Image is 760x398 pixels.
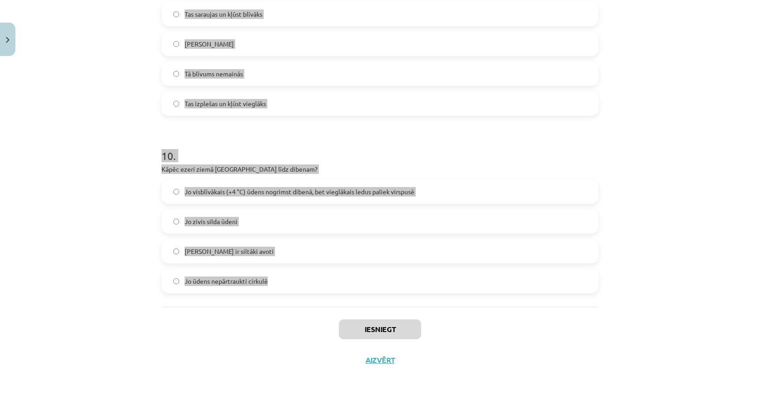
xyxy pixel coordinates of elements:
span: Tas izplešas un kļūst vieglāks [185,99,266,108]
img: icon-close-lesson-0947bae3869378f0d4975bcd49f059093ad1ed9edebbc8119c70593378902aed.svg [6,37,9,43]
input: Tas saraujas un kļūst blīvāks [173,11,179,17]
button: Aizvērt [363,356,397,365]
input: [PERSON_NAME] ir siltāki avoti [173,248,179,254]
h1: 10 . [161,134,598,162]
input: Jo visblīvākais (+4 °C) ūdens nogrimst dibenā, bet vieglākais ledus paliek virspusē [173,189,179,195]
span: Jo zivis silda ūdeni [185,217,237,226]
span: [PERSON_NAME] [185,39,234,49]
input: Jo zivis silda ūdeni [173,219,179,225]
span: [PERSON_NAME] ir siltāki avoti [185,247,274,256]
input: Jo ūdens nepārtraukti cirkulē [173,278,179,284]
span: Jo visblīvākais (+4 °C) ūdens nogrimst dibenā, bet vieglākais ledus paliek virspusē [185,187,414,197]
span: Tā blīvums nemainās [185,69,243,79]
span: Tas saraujas un kļūst blīvāks [185,9,262,19]
p: Kāpēc ezeri ziemā [GEOGRAPHIC_DATA] līdz dibenam? [161,164,598,174]
span: Jo ūdens nepārtraukti cirkulē [185,276,268,286]
input: Tā blīvums nemainās [173,71,179,77]
input: [PERSON_NAME] [173,41,179,47]
button: Iesniegt [339,319,421,339]
input: Tas izplešas un kļūst vieglāks [173,101,179,107]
